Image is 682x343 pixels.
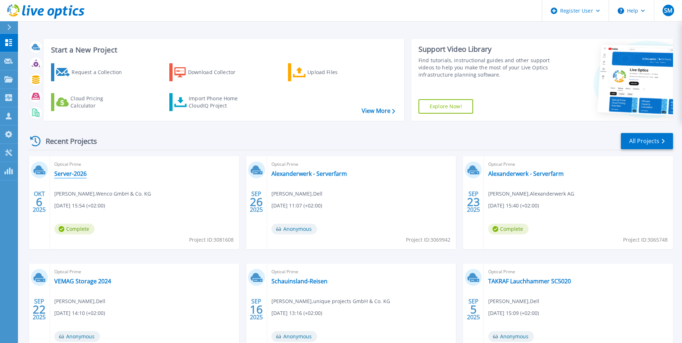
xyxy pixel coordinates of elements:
span: Complete [54,224,95,234]
a: Cloud Pricing Calculator [51,93,131,111]
a: All Projects [621,133,673,149]
span: SM [664,8,672,13]
span: Complete [488,224,528,234]
span: [PERSON_NAME] , Dell [271,190,322,198]
a: Download Collector [169,63,250,81]
div: SEP 2025 [32,296,46,323]
span: [PERSON_NAME] , unique projects GmbH & Co. KG [271,297,390,305]
div: Recent Projects [28,132,107,150]
div: Find tutorials, instructional guides and other support videos to help you make the most of your L... [418,57,552,78]
span: Anonymous [54,331,100,342]
div: Support Video Library [418,45,552,54]
span: 16 [250,306,263,312]
span: [DATE] 15:54 (+02:00) [54,202,105,210]
span: Project ID: 3081608 [189,236,234,244]
span: Project ID: 3069942 [406,236,450,244]
a: View More [362,108,395,114]
div: SEP 2025 [250,296,263,323]
span: [DATE] 15:40 (+02:00) [488,202,539,210]
span: Optical Prime [54,160,235,168]
span: Anonymous [488,331,534,342]
a: Request a Collection [51,63,131,81]
div: Cloud Pricing Calculator [70,95,128,109]
h3: Start a New Project [51,46,395,54]
span: [DATE] 13:16 (+02:00) [271,309,322,317]
div: Upload Files [307,65,365,79]
div: SEP 2025 [250,189,263,215]
span: 26 [250,199,263,205]
a: VEMAG Storage 2024 [54,278,111,285]
div: Import Phone Home CloudIQ Project [189,95,245,109]
span: Anonymous [271,331,317,342]
span: 6 [36,199,42,205]
span: Optical Prime [271,268,452,276]
span: [DATE] 11:07 (+02:00) [271,202,322,210]
a: Explore Now! [418,99,473,114]
a: Alexanderwerk - Serverfarm [271,170,347,177]
span: [PERSON_NAME] , Dell [54,297,105,305]
span: [DATE] 14:10 (+02:00) [54,309,105,317]
span: Optical Prime [488,268,669,276]
span: Anonymous [271,224,317,234]
span: Project ID: 3065748 [623,236,668,244]
span: [PERSON_NAME] , Wenco GmbH & Co. KG [54,190,151,198]
span: Optical Prime [271,160,452,168]
div: Request a Collection [72,65,129,79]
span: 23 [467,199,480,205]
div: Download Collector [188,65,246,79]
span: 22 [33,306,46,312]
span: [PERSON_NAME] , Alexanderwerk AG [488,190,574,198]
span: 5 [470,306,477,312]
div: OKT 2025 [32,189,46,215]
div: SEP 2025 [467,189,480,215]
a: Server-2026 [54,170,87,177]
div: SEP 2025 [467,296,480,323]
a: Alexanderwerk - Serverfarm [488,170,564,177]
a: TAKRAF Lauchhammer SC5020 [488,278,571,285]
span: Optical Prime [54,268,235,276]
span: [DATE] 15:09 (+02:00) [488,309,539,317]
span: [PERSON_NAME] , Dell [488,297,539,305]
a: Schauinsland-Reisen [271,278,328,285]
span: Optical Prime [488,160,669,168]
a: Upload Files [288,63,368,81]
